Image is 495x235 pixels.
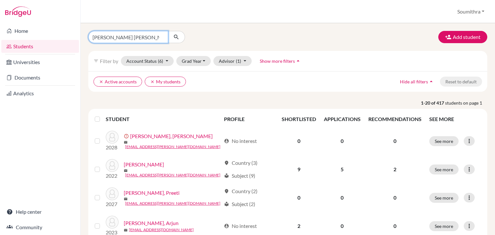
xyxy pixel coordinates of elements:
[124,197,128,201] span: mail
[428,78,434,85] i: arrow_drop_up
[125,144,220,150] a: [EMAIL_ADDRESS][PERSON_NAME][DOMAIN_NAME]
[368,194,422,202] p: 0
[106,111,220,127] th: STUDENT
[124,219,179,227] a: [PERSON_NAME], Arjun
[224,187,257,195] div: Country (2)
[278,155,320,183] td: 9
[106,144,119,151] p: 2028
[129,227,194,233] a: [EMAIL_ADDRESS][DOMAIN_NAME]
[368,222,422,230] p: 0
[1,71,79,84] a: Documents
[421,99,445,106] strong: 1-20 of 417
[438,31,487,43] button: Add student
[224,222,257,230] div: No interest
[224,138,229,144] span: account_circle
[145,77,186,87] button: clearMy students
[320,183,364,212] td: 0
[106,216,119,229] img: Adlakha, Arjun
[220,111,278,127] th: PROFILE
[1,205,79,218] a: Help center
[213,56,252,66] button: Advisor(1)
[224,137,257,145] div: No interest
[130,132,213,140] a: [PERSON_NAME], [PERSON_NAME]
[236,58,241,64] span: (1)
[440,77,482,87] button: Reset to default
[224,173,229,178] span: local_library
[224,160,229,165] span: location_on
[99,80,103,84] i: clear
[93,58,99,63] i: filter_list
[124,189,180,197] a: [PERSON_NAME], Preeti
[106,172,119,180] p: 2022
[224,189,229,194] span: location_on
[429,193,459,203] button: See more
[368,165,422,173] p: 2
[1,221,79,234] a: Community
[106,200,119,208] p: 2027
[124,228,128,232] span: mail
[425,111,485,127] th: SEE MORE
[121,56,174,66] button: Account Status(6)
[394,77,440,87] button: Hide all filtersarrow_drop_up
[1,87,79,100] a: Analytics
[429,164,459,174] button: See more
[124,169,128,173] span: mail
[106,159,119,172] img: Adenwala, Nafisa
[224,172,255,180] div: Subject (9)
[364,111,425,127] th: RECOMMENDATIONS
[278,183,320,212] td: 0
[93,77,142,87] button: clearActive accounts
[1,56,79,69] a: Universities
[254,56,307,66] button: Show more filtersarrow_drop_up
[260,58,295,64] span: Show more filters
[176,56,211,66] button: Grad Year
[224,202,229,207] span: local_library
[278,127,320,155] td: 0
[320,127,364,155] td: 0
[224,200,255,208] div: Subject (2)
[124,140,128,144] span: mail
[454,5,487,18] button: Soumithra
[400,79,428,84] span: Hide all filters
[445,99,487,106] span: students on page 1
[124,134,130,139] span: error_outline
[429,221,459,231] button: See more
[295,58,301,64] i: arrow_drop_up
[368,137,422,145] p: 0
[429,136,459,146] button: See more
[125,201,220,206] a: [EMAIL_ADDRESS][PERSON_NAME][DOMAIN_NAME]
[125,172,220,178] a: [EMAIL_ADDRESS][PERSON_NAME][DOMAIN_NAME]
[88,31,168,43] input: Find student by name...
[106,187,119,200] img: Aditya Sathe, Preeti
[320,111,364,127] th: APPLICATIONS
[320,155,364,183] td: 5
[1,40,79,53] a: Students
[106,131,119,144] img: Abraham Thomas, Ayaan
[5,6,31,17] img: Bridge-U
[1,24,79,37] a: Home
[150,80,155,84] i: clear
[158,58,163,64] span: (6)
[100,58,118,64] span: Filter by
[224,223,229,229] span: account_circle
[224,159,257,167] div: Country (3)
[124,161,164,168] a: [PERSON_NAME]
[278,111,320,127] th: SHORTLISTED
